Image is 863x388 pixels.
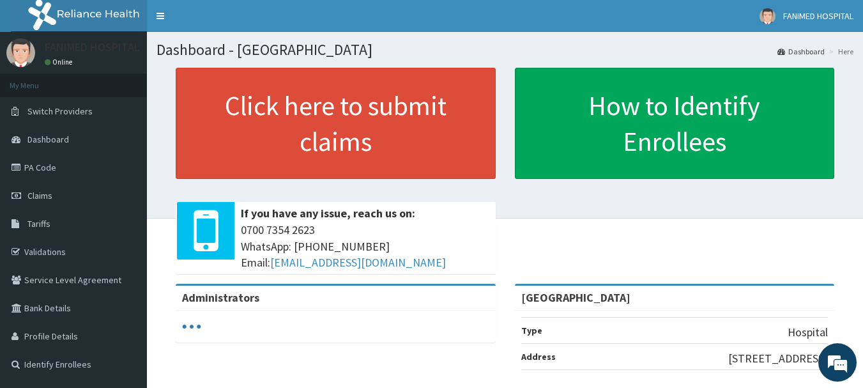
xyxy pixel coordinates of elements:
img: User Image [6,38,35,67]
h1: Dashboard - [GEOGRAPHIC_DATA] [157,42,853,58]
span: Switch Providers [27,105,93,117]
b: Type [521,325,542,336]
b: Administrators [182,290,259,305]
svg: audio-loading [182,317,201,336]
strong: [GEOGRAPHIC_DATA] [521,290,630,305]
span: Claims [27,190,52,201]
a: How to Identify Enrollees [515,68,835,179]
li: Here [826,46,853,57]
span: 0700 7354 2623 WhatsApp: [PHONE_NUMBER] Email: [241,222,489,271]
b: Address [521,351,556,362]
span: Tariffs [27,218,50,229]
b: If you have any issue, reach us on: [241,206,415,221]
p: FANIMED HOSPITAL [45,42,140,53]
p: Hospital [788,324,828,341]
a: Online [45,58,75,66]
span: Dashboard [27,134,69,145]
span: FANIMED HOSPITAL [783,10,853,22]
img: User Image [760,8,775,24]
a: Click here to submit claims [176,68,496,179]
a: Dashboard [777,46,825,57]
a: [EMAIL_ADDRESS][DOMAIN_NAME] [270,255,446,270]
p: [STREET_ADDRESS] [728,350,828,367]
